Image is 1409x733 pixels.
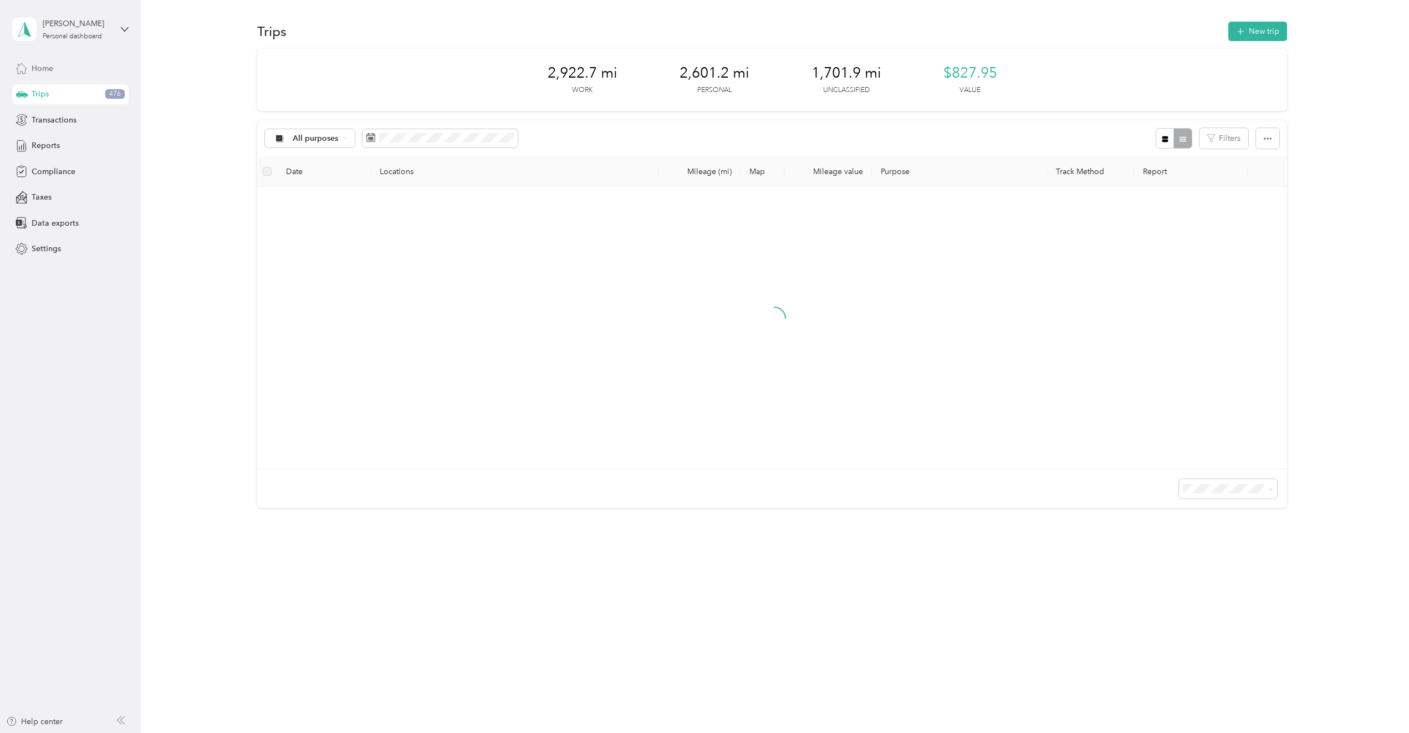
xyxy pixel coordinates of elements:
th: Report [1134,156,1248,187]
th: Purpose [872,156,1047,187]
span: Compliance [32,166,75,177]
button: Filters [1199,128,1248,149]
span: Reports [32,140,60,151]
h1: Trips [257,26,287,37]
p: Work [572,85,593,95]
span: 476 [105,89,125,99]
iframe: Everlance-gr Chat Button Frame [1347,671,1409,733]
span: Transactions [32,114,76,126]
span: Home [32,63,53,74]
span: 1,701.9 mi [811,64,881,82]
span: 2,922.7 mi [548,64,617,82]
th: Mileage (mi) [658,156,741,187]
span: 2,601.2 mi [680,64,749,82]
th: Locations [371,156,658,187]
th: Mileage value [784,156,872,187]
div: Personal dashboard [43,33,102,40]
span: Taxes [32,191,52,203]
div: [PERSON_NAME] [43,18,112,29]
span: Trips [32,88,49,100]
p: Unclassified [823,85,870,95]
span: $827.95 [943,64,997,82]
th: Date [277,156,371,187]
th: Map [741,156,784,187]
span: Data exports [32,217,79,229]
p: Value [959,85,981,95]
button: New trip [1228,22,1287,41]
span: All purposes [293,135,339,142]
p: Personal [697,85,732,95]
button: Help center [6,716,63,727]
span: Settings [32,243,61,254]
th: Track Method [1047,156,1135,187]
